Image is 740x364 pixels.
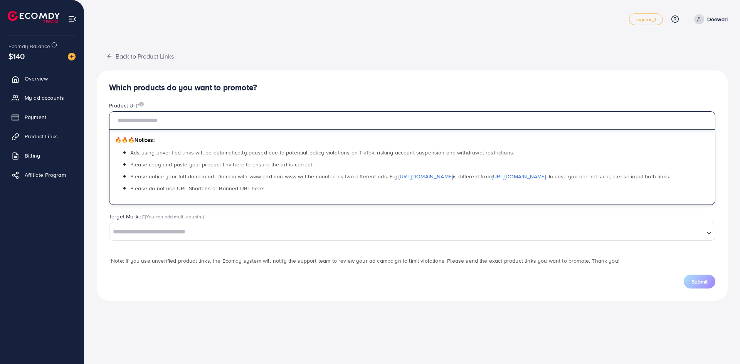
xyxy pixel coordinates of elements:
[109,256,715,265] p: *Note: If you use unverified product links, the Ecomdy system will notify the support team to rev...
[130,149,514,156] span: Ads using unverified links will be automatically paused due to potential policy violations on Tik...
[6,167,78,183] a: Affiliate Program
[399,173,453,180] a: [URL][DOMAIN_NAME]
[130,185,264,192] span: Please do not use URL Shortens or Banned URL here!
[6,109,78,125] a: Payment
[8,50,25,62] span: $140
[110,226,703,238] input: Search for option
[68,53,76,60] img: image
[25,152,40,159] span: Billing
[707,329,734,358] iframe: Chat
[109,222,715,240] div: Search for option
[684,275,715,289] button: Submit
[139,102,144,107] img: image
[130,173,670,180] span: Please notice your full domain url. Domain with www and non-www will be counted as two different ...
[492,173,546,180] a: [URL][DOMAIN_NAME]
[145,213,204,220] span: (You can add multi-country)
[6,148,78,163] a: Billing
[109,213,204,220] label: Target Market
[68,15,77,23] img: menu
[691,278,708,285] span: Submit
[115,136,135,144] span: 🔥🔥🔥
[97,48,183,64] button: Back to Product Links
[115,136,155,144] span: Notices:
[25,133,58,140] span: Product Links
[25,94,64,102] span: My ad accounts
[636,17,656,22] span: regular_1
[109,83,715,92] h4: Which products do you want to promote?
[691,14,728,24] a: Deewari
[8,42,50,50] span: Ecomdy Balance
[629,13,663,25] a: regular_1
[6,90,78,106] a: My ad accounts
[6,129,78,144] a: Product Links
[25,113,46,121] span: Payment
[109,102,144,109] label: Product Url
[8,11,60,23] img: logo
[707,15,728,24] p: Deewari
[6,71,78,86] a: Overview
[25,171,66,179] span: Affiliate Program
[25,75,48,82] span: Overview
[130,161,313,168] span: Please copy and paste your product link here to ensure the url is correct.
